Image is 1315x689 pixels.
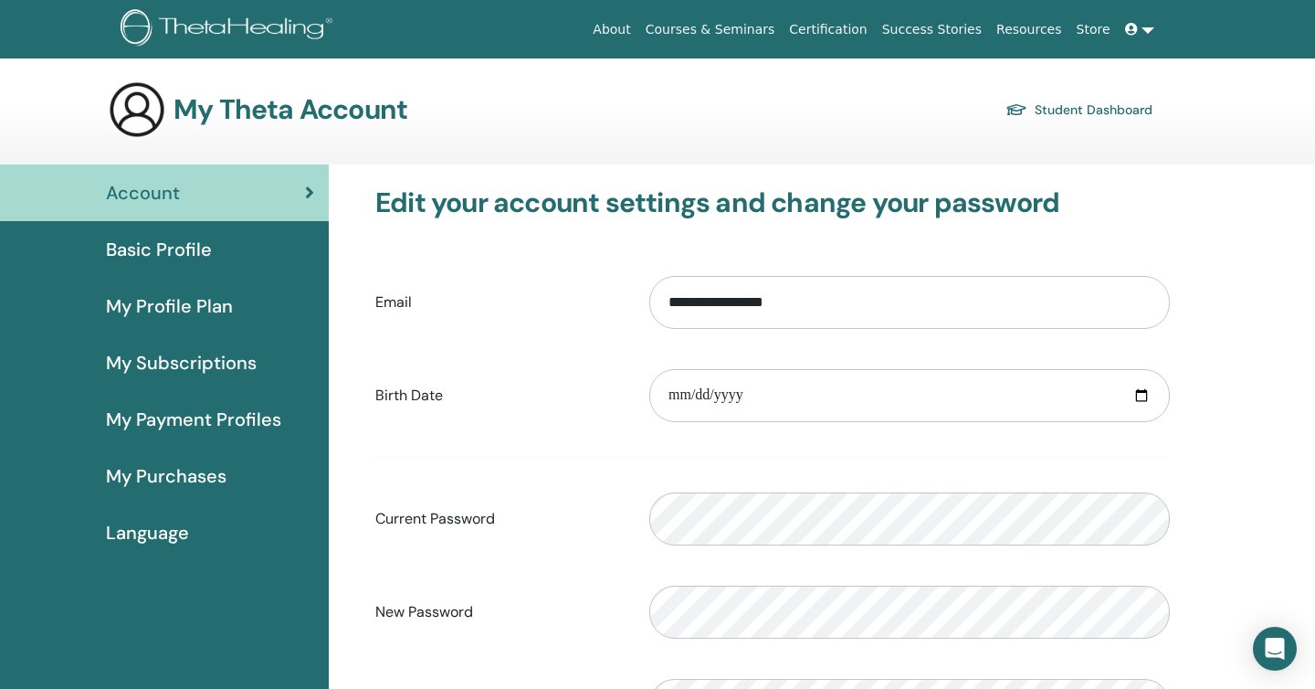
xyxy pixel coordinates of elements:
a: Courses & Seminars [638,13,783,47]
span: Basic Profile [106,236,212,263]
label: New Password [362,595,636,630]
a: Certification [782,13,874,47]
img: logo.png [121,9,339,50]
span: My Profile Plan [106,292,233,320]
h3: Edit your account settings and change your password [375,186,1170,219]
a: About [585,13,637,47]
a: Success Stories [875,13,989,47]
label: Birth Date [362,378,636,413]
label: Email [362,285,636,320]
a: Resources [989,13,1069,47]
a: Student Dashboard [1005,97,1152,122]
h3: My Theta Account [174,93,407,126]
img: graduation-cap.svg [1005,102,1027,118]
span: My Purchases [106,462,226,490]
img: generic-user-icon.jpg [108,80,166,139]
span: Language [106,519,189,546]
span: My Subscriptions [106,349,257,376]
a: Store [1069,13,1118,47]
span: Account [106,179,180,207]
span: My Payment Profiles [106,406,281,433]
label: Current Password [362,502,636,536]
div: Open Intercom Messenger [1253,627,1297,671]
